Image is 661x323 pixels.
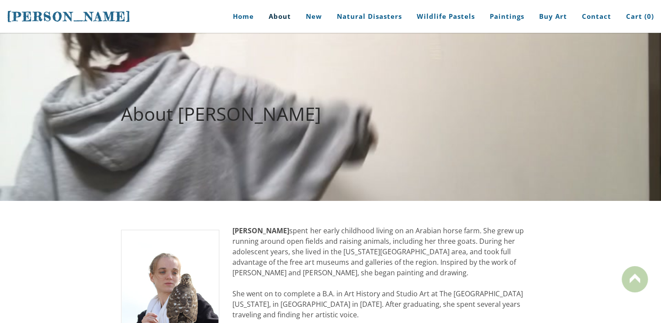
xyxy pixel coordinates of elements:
[647,12,651,21] span: 0
[7,9,131,24] span: [PERSON_NAME]
[121,101,321,126] font: About [PERSON_NAME]
[232,226,289,235] strong: [PERSON_NAME]
[7,8,131,25] a: [PERSON_NAME]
